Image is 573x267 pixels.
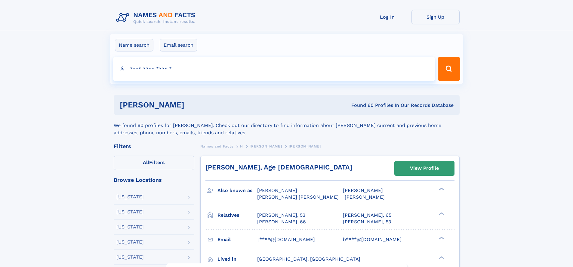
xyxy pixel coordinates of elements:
[257,219,306,225] a: [PERSON_NAME], 66
[437,212,445,216] div: ❯
[438,57,460,81] button: Search Button
[115,39,153,51] label: Name search
[410,161,439,175] div: View Profile
[116,240,144,244] div: [US_STATE]
[143,160,149,165] span: All
[343,212,391,219] a: [PERSON_NAME], 65
[240,142,243,150] a: H
[268,102,454,109] div: Found 60 Profiles In Our Records Database
[250,144,282,148] span: [PERSON_NAME]
[343,219,391,225] a: [PERSON_NAME], 53
[257,256,360,262] span: [GEOGRAPHIC_DATA], [GEOGRAPHIC_DATA]
[240,144,243,148] span: H
[116,210,144,214] div: [US_STATE]
[116,225,144,229] div: [US_STATE]
[257,212,305,219] a: [PERSON_NAME], 53
[114,144,194,149] div: Filters
[200,142,233,150] a: Names and Facts
[343,188,383,193] span: [PERSON_NAME]
[345,194,385,200] span: [PERSON_NAME]
[437,236,445,240] div: ❯
[250,142,282,150] a: [PERSON_NAME]
[257,188,297,193] span: [PERSON_NAME]
[217,185,257,196] h3: Also known as
[411,10,460,24] a: Sign Up
[217,254,257,264] h3: Lived in
[437,187,445,191] div: ❯
[363,10,411,24] a: Log In
[120,101,268,109] h1: [PERSON_NAME]
[395,161,454,175] a: View Profile
[160,39,197,51] label: Email search
[217,210,257,220] h3: Relatives
[114,156,194,170] label: Filters
[257,194,339,200] span: [PERSON_NAME] [PERSON_NAME]
[114,177,194,183] div: Browse Locations
[205,163,352,171] a: [PERSON_NAME], Age [DEMOGRAPHIC_DATA]
[114,10,200,26] img: Logo Names and Facts
[217,234,257,245] h3: Email
[114,115,460,136] div: We found 60 profiles for [PERSON_NAME]. Check out our directory to find information about [PERSON...
[289,144,321,148] span: [PERSON_NAME]
[437,256,445,259] div: ❯
[116,194,144,199] div: [US_STATE]
[113,57,435,81] input: search input
[116,255,144,259] div: [US_STATE]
